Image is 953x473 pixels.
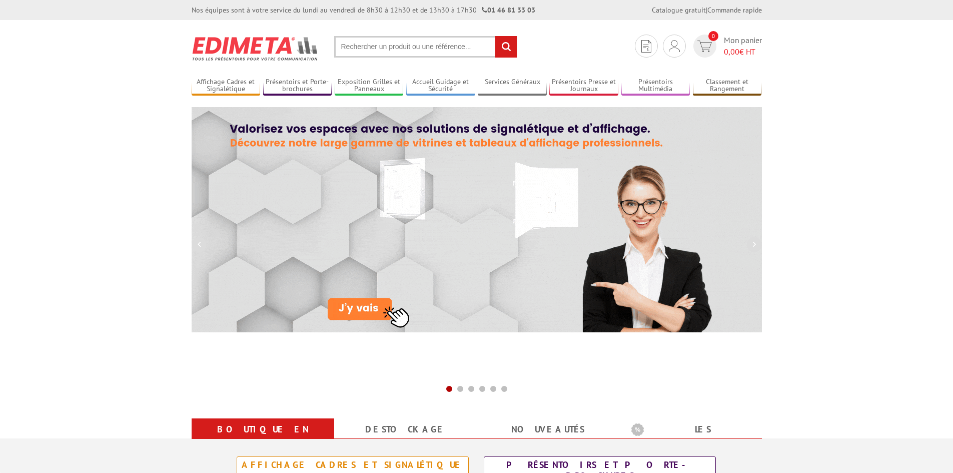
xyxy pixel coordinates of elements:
[192,5,535,15] div: Nos équipes sont à votre service du lundi au vendredi de 8h30 à 12h30 et de 13h30 à 17h30
[478,78,547,94] a: Services Généraux
[346,420,465,438] a: Destockage
[631,420,756,440] b: Les promotions
[334,36,517,58] input: Rechercher un produit ou une référence...
[641,40,651,53] img: devis rapide
[549,78,618,94] a: Présentoirs Presse et Journaux
[495,36,517,58] input: rechercher
[631,420,750,456] a: Les promotions
[708,31,718,41] span: 0
[621,78,690,94] a: Présentoirs Multimédia
[691,35,762,58] a: devis rapide 0 Mon panier 0,00€ HT
[406,78,475,94] a: Accueil Guidage et Sécurité
[192,30,319,67] img: Présentoir, panneau, stand - Edimeta - PLV, affichage, mobilier bureau, entreprise
[263,78,332,94] a: Présentoirs et Porte-brochures
[204,420,322,456] a: Boutique en ligne
[489,420,607,438] a: nouveautés
[693,78,762,94] a: Classement et Rangement
[652,6,706,15] a: Catalogue gratuit
[697,41,712,52] img: devis rapide
[192,78,261,94] a: Affichage Cadres et Signalétique
[335,78,404,94] a: Exposition Grilles et Panneaux
[724,47,739,57] span: 0,00
[724,35,762,58] span: Mon panier
[482,6,535,15] strong: 01 46 81 33 03
[240,459,466,470] div: Affichage Cadres et Signalétique
[724,46,762,58] span: € HT
[707,6,762,15] a: Commande rapide
[669,40,680,52] img: devis rapide
[652,5,762,15] div: |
